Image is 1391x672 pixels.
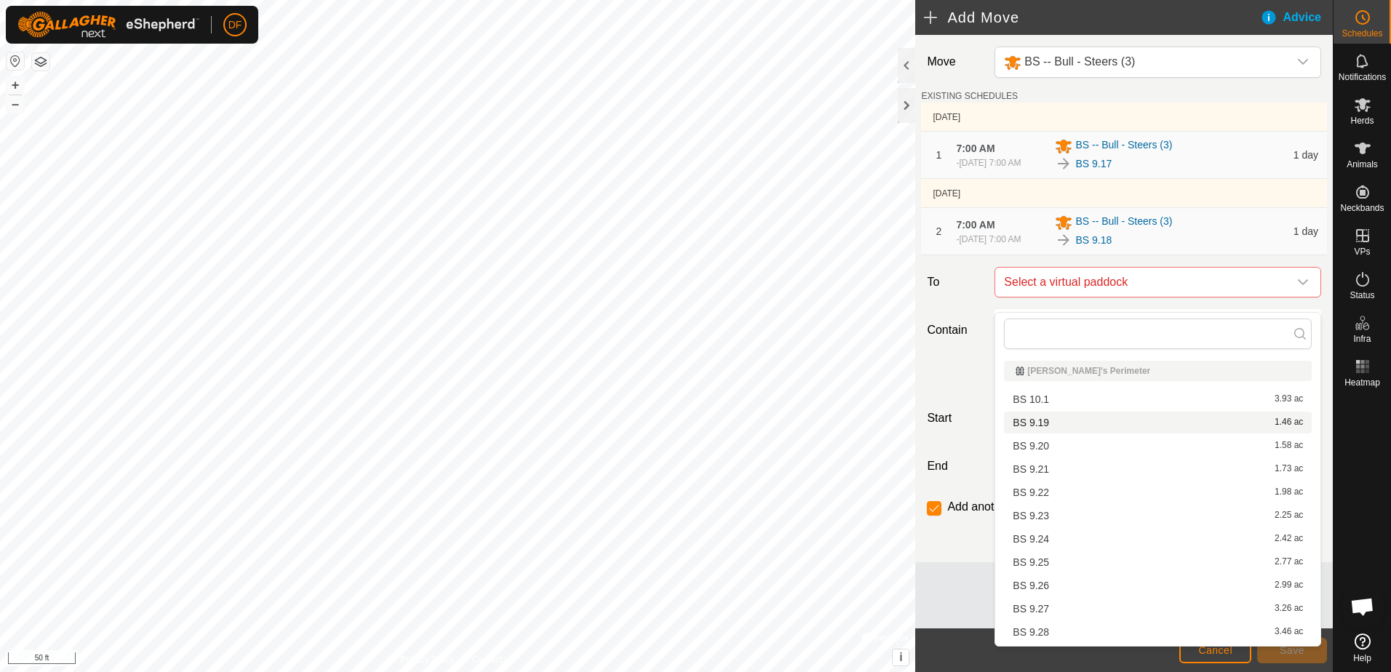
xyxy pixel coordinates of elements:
button: Reset Map [7,52,24,70]
h2: Add Move [924,9,1259,26]
span: Status [1350,291,1374,300]
span: BS 9.20 [1013,441,1049,451]
span: BS 9.25 [1013,557,1049,567]
li: BS 9.28 [1004,621,1312,643]
button: Map Layers [32,53,49,71]
span: BS 9.19 [1013,417,1049,428]
span: 2.77 ac [1275,557,1303,567]
button: Cancel [1179,638,1251,663]
li: BS 10.1 [1004,388,1312,410]
span: Neckbands [1340,204,1384,212]
span: 2.25 ac [1275,511,1303,521]
span: 1.73 ac [1275,464,1303,474]
span: 1.58 ac [1275,441,1303,451]
span: BS -- Bull - Steers (3) [1075,214,1172,231]
span: 2 [936,225,942,237]
a: BS 9.17 [1075,156,1112,172]
li: BS 9.25 [1004,551,1312,573]
label: Start [921,409,989,427]
span: Heatmap [1344,378,1380,387]
li: BS 9.22 [1004,481,1312,503]
span: 2.99 ac [1275,580,1303,591]
li: BS 9.27 [1004,598,1312,620]
span: DF [228,17,242,33]
span: [DATE] [933,112,960,122]
li: BS 9.21 [1004,458,1312,480]
span: Help [1353,654,1371,663]
span: BS 9.21 [1013,464,1049,474]
li: BS 9.29 [1004,644,1312,666]
span: Infra [1353,335,1371,343]
span: Notifications [1339,73,1386,81]
span: Schedules [1342,29,1382,38]
li: BS 9.23 [1004,505,1312,527]
span: i [899,651,902,663]
span: 7:00 AM [956,143,995,154]
button: Save [1257,638,1327,663]
span: 2.42 ac [1275,534,1303,544]
span: 3.26 ac [1275,604,1303,614]
span: BS 9.24 [1013,534,1049,544]
label: Contain [921,321,989,339]
button: + [7,76,24,94]
span: 1 day [1294,225,1318,237]
label: End [921,457,989,475]
span: 1 [936,149,942,161]
span: 7:00 AM [956,219,995,231]
a: Privacy Policy [400,653,455,666]
div: - [956,233,1021,246]
div: - [956,156,1021,169]
span: BS 10.1 [1013,394,1049,404]
span: BS 9.28 [1013,627,1049,637]
span: 3.93 ac [1275,394,1303,404]
span: Cancel [1198,644,1232,656]
a: Contact Us [472,653,515,666]
div: dropdown trigger [1288,47,1318,77]
label: Add another scheduled move [947,501,1099,513]
span: BS 9.27 [1013,604,1049,614]
span: 1.98 ac [1275,487,1303,497]
span: Save [1280,644,1304,656]
li: BS 9.20 [1004,435,1312,457]
button: – [7,95,24,113]
span: VPs [1354,247,1370,256]
span: BS 9.26 [1013,580,1049,591]
label: To [921,267,989,297]
div: Advice [1260,9,1333,26]
button: i [893,649,909,665]
div: Open chat [1341,585,1384,628]
span: BS 9.22 [1013,487,1049,497]
span: [DATE] 7:00 AM [959,158,1021,168]
li: BS 9.19 [1004,412,1312,433]
img: Gallagher Logo [17,12,199,38]
label: Move [921,47,989,78]
li: BS 9.24 [1004,528,1312,550]
div: dropdown trigger [1288,268,1318,297]
a: Help [1334,628,1391,668]
img: To [1055,231,1072,249]
span: BS 9.23 [1013,511,1049,521]
span: [DATE] 7:00 AM [959,234,1021,244]
img: To [1055,155,1072,172]
span: Animals [1347,160,1378,169]
span: BS -- Bull - Steers (3) [1075,137,1172,155]
li: BS 9.26 [1004,575,1312,596]
div: [PERSON_NAME]'s Perimeter [1016,367,1300,375]
a: BS 9.18 [1075,233,1112,248]
span: Herds [1350,116,1374,125]
span: 1.46 ac [1275,417,1303,428]
label: EXISTING SCHEDULES [921,89,1018,103]
span: BS -- Bull - Steers (3) [1024,55,1135,68]
span: BS -- Bull - Steers [998,47,1288,77]
span: 1 day [1294,149,1318,161]
span: Select a virtual paddock [998,268,1288,297]
span: [DATE] [933,188,960,199]
span: 3.46 ac [1275,627,1303,637]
